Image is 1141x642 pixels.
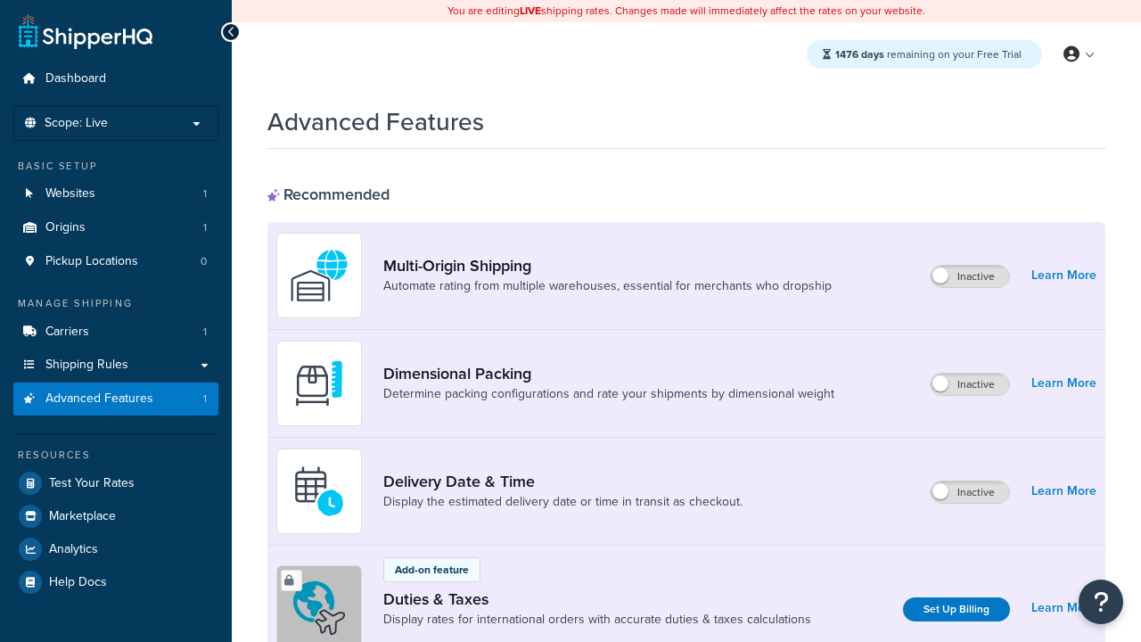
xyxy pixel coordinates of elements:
[13,159,218,174] div: Basic Setup
[383,277,832,295] a: Automate rating from multiple warehouses, essential for merchants who dropship
[288,244,350,307] img: WatD5o0RtDAAAAAElFTkSuQmCC
[13,211,218,244] li: Origins
[201,254,207,269] span: 0
[383,385,834,403] a: Determine packing configurations and rate your shipments by dimensional weight
[383,364,834,383] a: Dimensional Packing
[45,254,138,269] span: Pickup Locations
[13,500,218,532] a: Marketplace
[13,211,218,244] a: Origins1
[13,448,218,463] div: Resources
[835,46,884,62] strong: 1476 days
[1079,580,1123,624] button: Open Resource Center
[383,611,811,629] a: Display rates for international orders with accurate duties & taxes calculations
[520,3,541,19] b: LIVE
[45,71,106,86] span: Dashboard
[1031,596,1096,621] a: Learn More
[13,177,218,210] a: Websites1
[13,316,218,349] a: Carriers1
[835,46,1022,62] span: remaining on your Free Trial
[49,476,135,491] span: Test Your Rates
[13,467,218,499] a: Test Your Rates
[49,542,98,557] span: Analytics
[13,177,218,210] li: Websites
[45,220,86,235] span: Origins
[13,316,218,349] li: Carriers
[383,256,832,276] a: Multi-Origin Shipping
[13,383,218,416] li: Advanced Features
[395,562,469,578] p: Add-on feature
[383,589,811,609] a: Duties & Taxes
[13,383,218,416] a: Advanced Features1
[45,186,95,202] span: Websites
[203,186,207,202] span: 1
[288,352,350,415] img: DTVBYsAAAAAASUVORK5CYII=
[903,597,1010,621] a: Set Up Billing
[49,575,107,590] span: Help Docs
[13,245,218,278] a: Pickup Locations0
[203,391,207,407] span: 1
[203,220,207,235] span: 1
[931,481,1009,503] label: Inactive
[931,266,1009,287] label: Inactive
[45,116,108,131] span: Scope: Live
[267,185,390,204] div: Recommended
[13,349,218,382] a: Shipping Rules
[1031,479,1096,504] a: Learn More
[13,566,218,598] a: Help Docs
[383,493,743,511] a: Display the estimated delivery date or time in transit as checkout.
[1031,263,1096,288] a: Learn More
[49,509,116,524] span: Marketplace
[1031,371,1096,396] a: Learn More
[13,62,218,95] a: Dashboard
[203,325,207,340] span: 1
[13,245,218,278] li: Pickup Locations
[267,104,484,139] h1: Advanced Features
[45,358,128,373] span: Shipping Rules
[45,391,153,407] span: Advanced Features
[13,296,218,311] div: Manage Shipping
[931,374,1009,395] label: Inactive
[383,472,743,491] a: Delivery Date & Time
[45,325,89,340] span: Carriers
[288,460,350,523] img: gfkeb5ejjkALwAAAABJRU5ErkJggg==
[13,533,218,565] a: Analytics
